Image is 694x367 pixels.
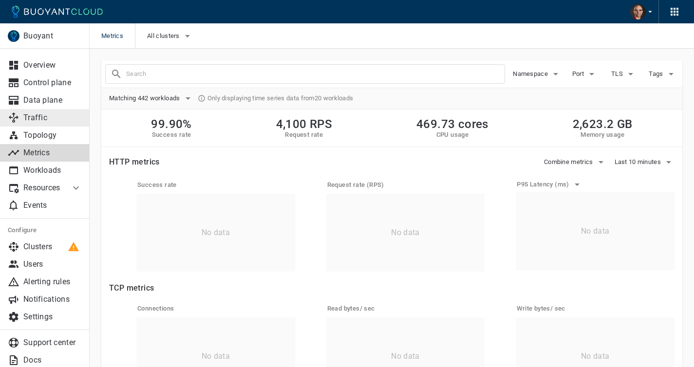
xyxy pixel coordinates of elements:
[23,148,82,158] p: Metrics
[23,312,82,322] p: Settings
[517,181,571,188] h5: P95 Latency (ms)
[276,117,333,131] h2: 4,100 RPS
[137,181,295,189] h5: Success rate
[573,117,633,131] h2: 2,623.2 GB
[23,294,82,304] p: Notifications
[23,259,82,269] p: Users
[573,131,633,139] h5: Memory usage
[416,131,488,139] h5: CPU usage
[572,70,586,78] span: Port
[327,305,485,312] h5: Read bytes / sec
[109,94,182,102] span: Matching 442 workloads
[416,117,488,131] h2: 469.73 cores
[8,30,19,42] img: Buoyant
[391,228,419,238] p: No data
[23,338,82,348] p: Support center
[109,91,194,106] button: Matching 442 workloads
[23,242,82,252] p: Clusters
[517,177,582,192] button: P95 Latency (ms)
[517,305,675,312] h5: Write bytes / sec
[126,67,505,81] input: Search
[23,355,82,365] p: Docs
[147,32,182,40] span: All clusters
[109,157,160,167] h4: HTTP metrics
[391,351,419,361] p: No data
[23,183,62,193] p: Resources
[23,31,81,41] p: Buoyant
[513,67,562,81] button: Namespace
[615,158,663,166] span: Last 10 minutes
[8,226,82,234] h5: Configure
[544,158,595,166] span: Combine metrics
[544,155,607,169] button: Combine metrics
[101,23,135,49] span: Metrics
[23,165,82,175] p: Workloads
[23,130,82,140] p: Topology
[202,351,230,361] p: No data
[23,78,82,88] p: Control plane
[23,95,82,105] p: Data plane
[202,228,230,238] p: No data
[615,155,675,169] button: Last 10 minutes
[23,277,82,287] p: Alerting rules
[147,29,193,43] button: All clusters
[151,117,191,131] h2: 99.90%
[581,226,609,236] p: No data
[581,351,609,361] p: No data
[630,4,646,19] img: Travis Beckham
[327,181,485,189] h5: Request rate (RPS)
[569,67,600,81] button: Port
[23,201,82,210] p: Events
[207,94,354,102] span: Only displaying time series data from 20 workloads
[109,283,675,293] h4: TCP metrics
[611,70,625,78] span: TLS
[608,67,639,81] button: TLS
[647,67,678,81] button: Tags
[137,305,295,312] h5: Connections
[151,131,191,139] h5: Success rate
[23,60,82,70] p: Overview
[23,113,82,123] p: Traffic
[513,70,550,78] span: Namespace
[276,131,333,139] h5: Request rate
[649,70,665,78] span: Tags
